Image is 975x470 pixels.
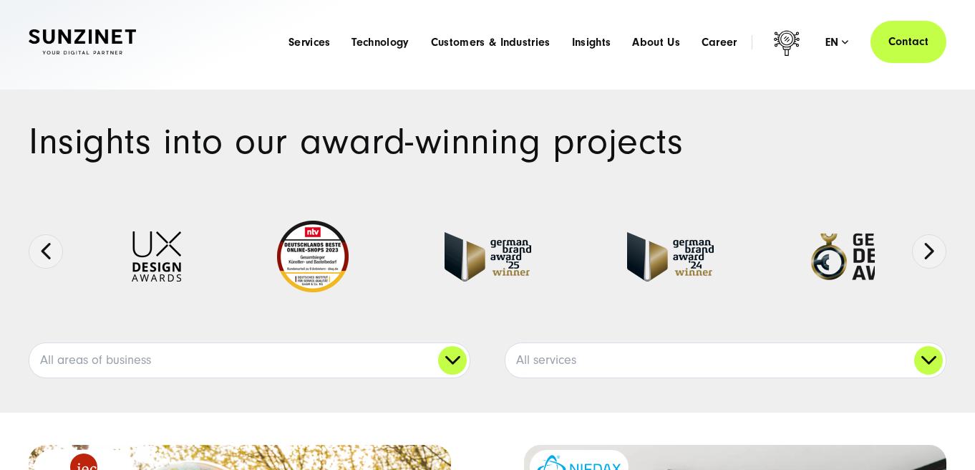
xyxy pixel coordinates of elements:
[431,35,550,49] a: Customers & Industries
[505,343,946,378] a: All services
[29,234,63,269] button: Previous
[572,35,611,49] a: Insights
[277,221,349,292] img: Deutschlands beste Online Shops 2023 - boesner - Kunde - SUNZINET
[288,35,331,49] a: Services
[810,232,928,282] img: German-Design-Award - fullservice digital agentur SUNZINET
[29,124,946,160] h1: Insights into our award-winning projects
[29,343,470,378] a: All areas of business
[912,234,946,269] button: Next
[870,21,946,63] a: Contact
[825,35,849,49] div: en
[445,232,531,282] img: German Brand Award winner 2025 - Full Service Digital Agentur SUNZINET
[627,232,714,282] img: German-Brand-Award - fullservice digital agentur SUNZINET
[29,29,136,54] img: SUNZINET Full Service Digital Agentur
[351,35,409,49] a: Technology
[632,35,680,49] a: About Us
[132,231,181,282] img: UX-Design-Awards - fullservice digital agentur SUNZINET
[702,35,737,49] a: Career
